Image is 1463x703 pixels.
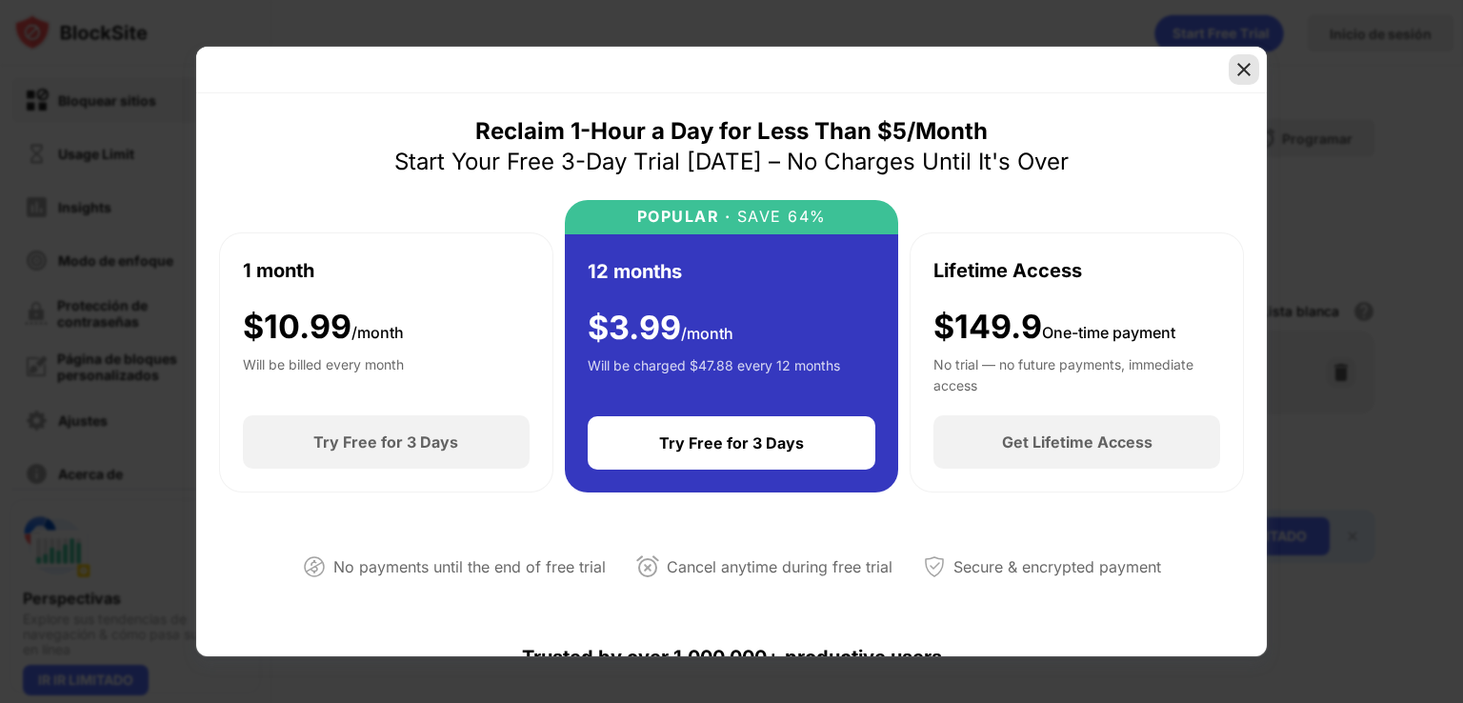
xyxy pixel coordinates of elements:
[1042,323,1175,342] span: One-time payment
[1002,432,1152,452] div: Get Lifetime Access
[243,308,404,347] div: $ 10.99
[933,308,1175,347] div: $149.9
[333,553,606,581] div: No payments until the end of free trial
[394,147,1069,177] div: Start Your Free 3-Day Trial [DATE] – No Charges Until It's Over
[933,256,1082,285] div: Lifetime Access
[588,309,733,348] div: $ 3.99
[923,555,946,578] img: secured-payment
[243,256,314,285] div: 1 month
[667,553,892,581] div: Cancel anytime during free trial
[933,354,1220,392] div: No trial — no future payments, immediate access
[953,553,1161,581] div: Secure & encrypted payment
[637,208,731,226] div: POPULAR ·
[681,324,733,343] span: /month
[588,257,682,286] div: 12 months
[588,355,840,393] div: Will be charged $47.88 every 12 months
[659,433,804,452] div: Try Free for 3 Days
[351,323,404,342] span: /month
[243,354,404,392] div: Will be billed every month
[731,208,827,226] div: SAVE 64%
[219,612,1244,703] div: Trusted by over 1,000,000+ productive users
[636,555,659,578] img: cancel-anytime
[475,116,988,147] div: Reclaim 1-Hour a Day for Less Than $5/Month
[313,432,458,452] div: Try Free for 3 Days
[303,555,326,578] img: not-paying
